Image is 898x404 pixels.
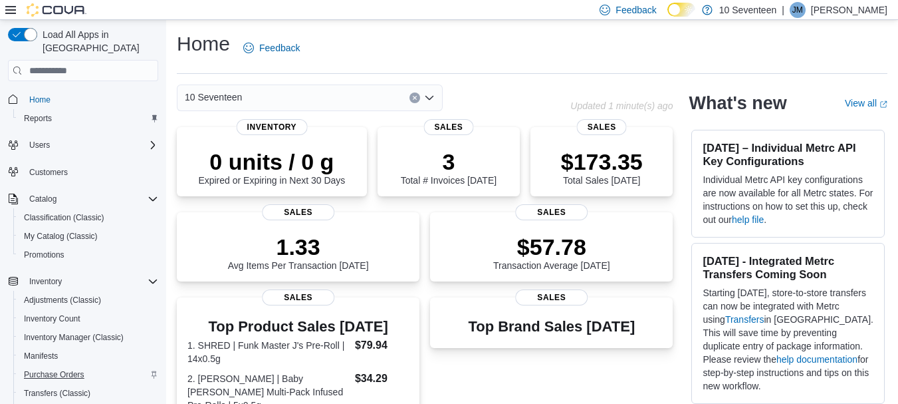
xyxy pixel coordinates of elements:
[228,234,369,271] div: Avg Items Per Transaction [DATE]
[776,354,857,365] a: help documentation
[19,348,158,364] span: Manifests
[13,291,164,309] button: Adjustments (Classic)
[24,332,124,343] span: Inventory Manager (Classic)
[19,228,103,244] a: My Catalog (Classic)
[19,247,158,263] span: Promotions
[24,91,158,107] span: Home
[19,329,129,345] a: Inventory Manager (Classic)
[29,95,51,105] span: Home
[790,2,806,18] div: Jeremy Mead
[423,119,473,135] span: Sales
[19,110,57,126] a: Reports
[24,295,101,305] span: Adjustments (Classic)
[845,98,887,108] a: View allExternal link
[19,210,110,226] a: Classification (Classic)
[811,2,887,18] p: [PERSON_NAME]
[689,93,786,114] h2: What's new
[19,367,90,383] a: Purchase Orders
[703,286,873,393] p: Starting [DATE], store-to-store transfers can now be integrated with Metrc using in [GEOGRAPHIC_D...
[24,137,158,153] span: Users
[13,328,164,347] button: Inventory Manager (Classic)
[577,119,627,135] span: Sales
[24,164,158,180] span: Customers
[29,167,68,178] span: Customers
[19,367,158,383] span: Purchase Orders
[13,246,164,264] button: Promotions
[725,314,764,325] a: Transfers
[703,173,873,226] p: Individual Metrc API key configurations are now available for all Metrc states. For instructions ...
[187,339,350,365] dt: 1. SHRED | Funk Master J's Pre-Roll | 14x0.5g
[24,191,62,207] button: Catalog
[3,190,164,208] button: Catalog
[29,194,56,204] span: Catalog
[409,93,420,103] button: Clear input
[24,231,98,242] span: My Catalog (Classic)
[782,2,784,18] p: |
[616,3,656,17] span: Feedback
[19,385,96,401] a: Transfers (Classic)
[19,385,158,401] span: Transfers (Classic)
[561,148,643,175] p: $173.35
[37,28,158,55] span: Load All Apps in [GEOGRAPHIC_DATA]
[515,290,588,305] span: Sales
[29,140,50,150] span: Users
[493,234,610,260] p: $57.78
[24,274,158,290] span: Inventory
[3,136,164,154] button: Users
[355,337,409,353] dd: $79.94
[24,191,158,207] span: Catalog
[401,148,497,186] div: Total # Invoices [DATE]
[493,234,610,271] div: Transaction Average [DATE]
[19,110,158,126] span: Reports
[24,313,80,324] span: Inventory Count
[401,148,497,175] p: 3
[24,351,58,361] span: Manifests
[238,35,305,61] a: Feedback
[703,141,873,168] h3: [DATE] – Individual Metrc API Key Configurations
[262,204,335,220] span: Sales
[262,290,335,305] span: Sales
[19,292,106,308] a: Adjustments (Classic)
[3,89,164,108] button: Home
[24,92,56,108] a: Home
[237,119,308,135] span: Inventory
[879,101,887,108] svg: External link
[24,164,73,180] a: Customers
[3,272,164,291] button: Inventory
[792,2,803,18] span: JM
[259,41,300,55] span: Feedback
[24,388,90,399] span: Transfers (Classic)
[13,309,164,328] button: Inventory Count
[24,113,52,124] span: Reports
[177,31,230,57] h1: Home
[13,109,164,128] button: Reports
[19,311,86,327] a: Inventory Count
[19,228,158,244] span: My Catalog (Classic)
[561,148,643,186] div: Total Sales [DATE]
[468,319,635,335] h3: Top Brand Sales [DATE]
[198,148,345,175] p: 0 units / 0 g
[703,254,873,281] h3: [DATE] - Integrated Metrc Transfers Coming Soon
[732,214,764,225] a: help file
[570,101,673,111] p: Updated 1 minute(s) ago
[13,227,164,246] button: My Catalog (Classic)
[24,212,104,223] span: Classification (Classic)
[515,204,588,220] span: Sales
[24,274,67,290] button: Inventory
[719,2,776,18] p: 10 Seventeen
[13,365,164,384] button: Purchase Orders
[19,348,63,364] a: Manifests
[13,347,164,365] button: Manifests
[198,148,345,186] div: Expired or Expiring in Next 30 Days
[185,89,242,105] span: 10 Seventeen
[27,3,86,17] img: Cova
[355,371,409,387] dd: $34.29
[24,369,84,380] span: Purchase Orders
[3,162,164,182] button: Customers
[13,384,164,403] button: Transfers (Classic)
[24,137,55,153] button: Users
[29,276,62,287] span: Inventory
[667,3,695,17] input: Dark Mode
[424,93,435,103] button: Open list of options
